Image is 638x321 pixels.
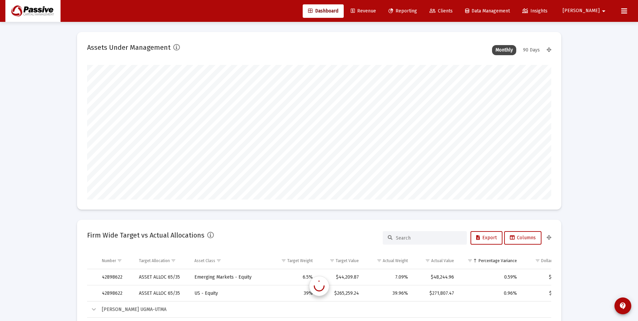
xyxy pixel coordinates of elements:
img: Dashboard [10,4,55,18]
div: 0.59% [463,274,517,281]
div: 90 Days [520,45,543,55]
span: Revenue [351,8,376,14]
a: Revenue [345,4,381,18]
div: $48,244.96 [417,274,454,281]
div: Actual Weight [383,258,408,263]
td: 42898622 [97,285,134,301]
span: Data Management [465,8,510,14]
div: $6,548.23 [526,290,569,297]
td: ASSET ALLOC 65/35 [134,285,190,301]
h2: Assets Under Management [87,42,171,53]
span: [PERSON_NAME] [563,8,600,14]
span: Show filter options for column 'Actual Weight' [377,258,382,263]
button: Export [471,231,502,245]
mat-icon: arrow_drop_down [600,4,608,18]
span: Export [476,235,497,241]
td: Column Actual Value [413,253,459,269]
a: Dashboard [303,4,344,18]
div: $44,209.87 [322,274,359,281]
td: Column Percentage Variance [459,253,521,269]
div: [PERSON_NAME] UGMA-UTMA [102,306,569,313]
div: Target Allocation [139,258,170,263]
td: Column Number [97,253,134,269]
td: Emerging Markets - Equity [190,269,269,285]
span: Show filter options for column 'Target Allocation' [171,258,176,263]
a: Clients [424,4,458,18]
div: Actual Value [431,258,454,263]
span: Clients [429,8,453,14]
div: Asset Class [194,258,215,263]
div: Monthly [492,45,516,55]
span: Columns [510,235,536,241]
td: 42898622 [97,269,134,285]
div: Target Weight [287,258,313,263]
span: Show filter options for column 'Actual Value' [425,258,430,263]
span: Show filter options for column 'Target Value' [330,258,335,263]
td: Column Target Allocation [134,253,190,269]
span: Show filter options for column 'Number' [117,258,122,263]
td: Collapse [87,301,97,318]
a: Reporting [383,4,422,18]
td: ASSET ALLOC 65/35 [134,269,190,285]
div: $4,035.09 [526,274,569,281]
button: [PERSON_NAME] [555,4,616,17]
span: Show filter options for column 'Asset Class' [216,258,221,263]
span: Insights [522,8,548,14]
div: 39% [273,290,313,297]
div: 0.96% [463,290,517,297]
div: $265,259.24 [322,290,359,297]
button: Columns [504,231,541,245]
td: Column Target Value [317,253,364,269]
mat-icon: contact_support [619,302,627,310]
a: Data Management [460,4,515,18]
td: Column Actual Weight [364,253,413,269]
div: 6.5% [273,274,313,281]
span: Show filter options for column 'Dollar Variance' [535,258,540,263]
span: Show filter options for column 'Target Weight' [281,258,286,263]
div: Number [102,258,116,263]
div: $271,807.47 [417,290,454,297]
span: Reporting [388,8,417,14]
td: Column Target Weight [269,253,317,269]
span: Show filter options for column 'Percentage Variance' [467,258,473,263]
td: US - Equity [190,285,269,301]
div: Percentage Variance [479,258,517,263]
div: 7.09% [368,274,408,281]
td: Column Dollar Variance [522,253,575,269]
span: Dashboard [308,8,338,14]
input: Search [396,235,462,241]
td: Column Asset Class [190,253,269,269]
h2: Firm Wide Target vs Actual Allocations [87,230,204,241]
a: Insights [517,4,553,18]
div: 39.96% [368,290,408,297]
div: Target Value [336,258,359,263]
